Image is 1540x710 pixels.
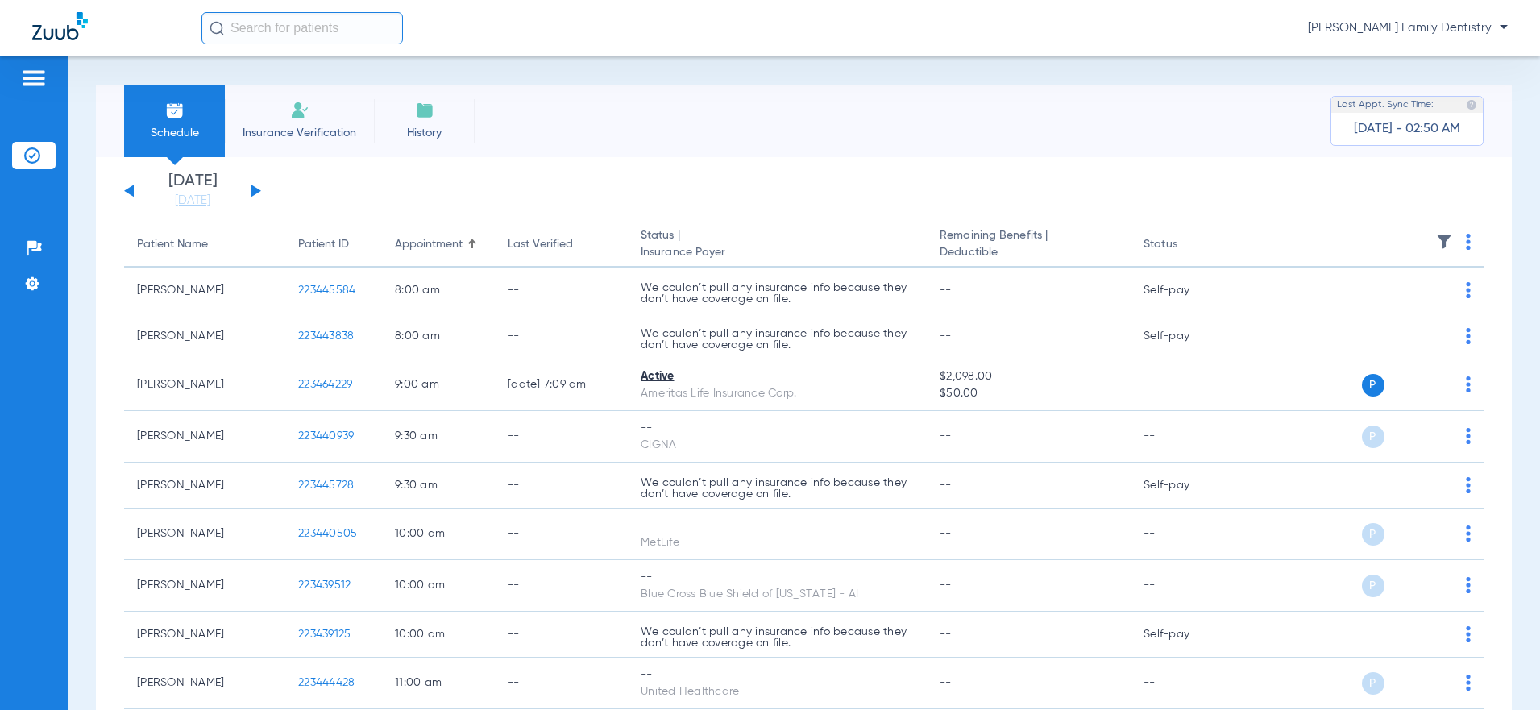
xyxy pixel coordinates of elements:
[641,569,914,586] div: --
[124,612,285,658] td: [PERSON_NAME]
[1466,282,1471,298] img: group-dot-blue.svg
[124,359,285,411] td: [PERSON_NAME]
[1466,99,1477,110] img: last sync help info
[144,173,241,209] li: [DATE]
[382,359,495,411] td: 9:00 AM
[1466,626,1471,642] img: group-dot-blue.svg
[1436,234,1452,250] img: filter.svg
[1354,121,1460,137] span: [DATE] - 02:50 AM
[298,480,354,491] span: 223445728
[495,313,628,359] td: --
[382,463,495,509] td: 9:30 AM
[495,560,628,612] td: --
[124,560,285,612] td: [PERSON_NAME]
[298,284,355,296] span: 223445584
[386,125,463,141] span: History
[124,658,285,709] td: [PERSON_NAME]
[1466,577,1471,593] img: group-dot-blue.svg
[382,560,495,612] td: 10:00 AM
[495,268,628,313] td: --
[1131,658,1239,709] td: --
[1362,575,1384,597] span: P
[495,612,628,658] td: --
[382,509,495,560] td: 10:00 AM
[940,528,952,539] span: --
[508,236,615,253] div: Last Verified
[940,480,952,491] span: --
[298,236,349,253] div: Patient ID
[1131,313,1239,359] td: Self-pay
[136,125,213,141] span: Schedule
[940,430,952,442] span: --
[495,463,628,509] td: --
[298,330,354,342] span: 223443838
[641,683,914,700] div: United Healthcare
[1362,672,1384,695] span: P
[382,268,495,313] td: 8:00 AM
[641,477,914,500] p: We couldn’t pull any insurance info because they don’t have coverage on file.
[1131,359,1239,411] td: --
[124,411,285,463] td: [PERSON_NAME]
[628,222,927,268] th: Status |
[641,534,914,551] div: MetLife
[641,328,914,351] p: We couldn’t pull any insurance info because they don’t have coverage on file.
[237,125,362,141] span: Insurance Verification
[1466,328,1471,344] img: group-dot-blue.svg
[137,236,272,253] div: Patient Name
[21,69,47,88] img: hamburger-icon
[298,579,351,591] span: 223439512
[641,420,914,437] div: --
[415,101,434,120] img: History
[298,379,352,390] span: 223464229
[382,411,495,463] td: 9:30 AM
[165,101,185,120] img: Schedule
[124,463,285,509] td: [PERSON_NAME]
[1308,20,1508,36] span: [PERSON_NAME] Family Dentistry
[1131,411,1239,463] td: --
[298,677,355,688] span: 223444428
[1466,525,1471,542] img: group-dot-blue.svg
[1131,560,1239,612] td: --
[395,236,482,253] div: Appointment
[940,244,1118,261] span: Deductible
[940,385,1118,402] span: $50.00
[124,509,285,560] td: [PERSON_NAME]
[641,244,914,261] span: Insurance Payer
[124,313,285,359] td: [PERSON_NAME]
[1459,633,1540,710] iframe: Chat Widget
[508,236,573,253] div: Last Verified
[495,411,628,463] td: --
[137,236,208,253] div: Patient Name
[641,666,914,683] div: --
[1362,374,1384,397] span: P
[210,21,224,35] img: Search Icon
[641,385,914,402] div: Ameritas Life Insurance Corp.
[298,528,357,539] span: 223440505
[1131,612,1239,658] td: Self-pay
[1466,428,1471,444] img: group-dot-blue.svg
[298,629,351,640] span: 223439125
[1466,376,1471,392] img: group-dot-blue.svg
[1466,477,1471,493] img: group-dot-blue.svg
[940,284,952,296] span: --
[641,368,914,385] div: Active
[940,368,1118,385] span: $2,098.00
[641,626,914,649] p: We couldn’t pull any insurance info because they don’t have coverage on file.
[382,313,495,359] td: 8:00 AM
[1466,234,1471,250] img: group-dot-blue.svg
[1362,426,1384,448] span: P
[641,282,914,305] p: We couldn’t pull any insurance info because they don’t have coverage on file.
[395,236,463,253] div: Appointment
[298,430,354,442] span: 223440939
[940,629,952,640] span: --
[641,437,914,454] div: CIGNA
[290,101,309,120] img: Manual Insurance Verification
[32,12,88,40] img: Zuub Logo
[1131,268,1239,313] td: Self-pay
[940,330,952,342] span: --
[1131,463,1239,509] td: Self-pay
[1131,222,1239,268] th: Status
[940,677,952,688] span: --
[382,612,495,658] td: 10:00 AM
